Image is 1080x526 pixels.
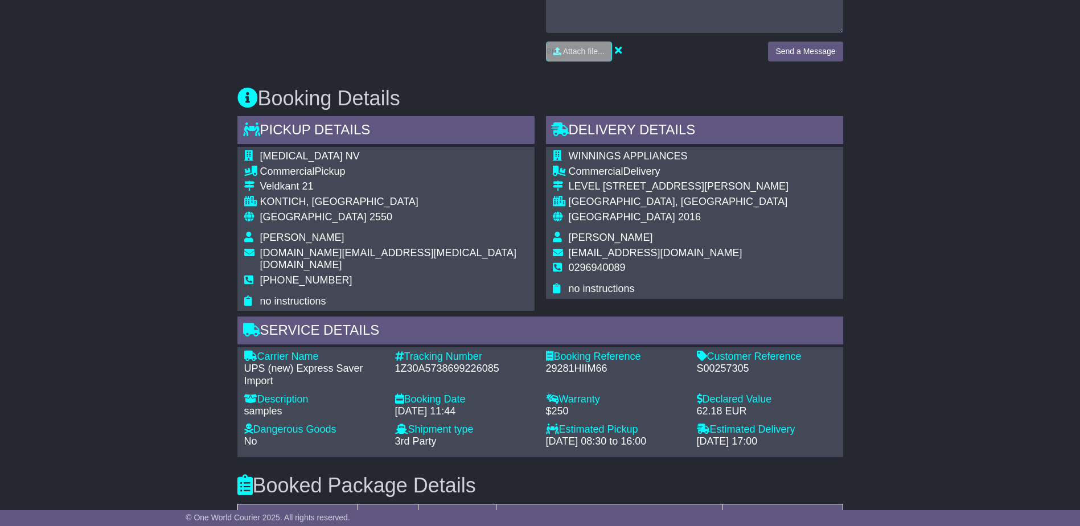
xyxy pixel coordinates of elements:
div: Delivery [569,166,789,178]
span: no instructions [260,295,326,307]
span: [MEDICAL_DATA] NV [260,150,360,162]
div: Tracking Number [395,351,535,363]
span: 2016 [678,211,701,223]
span: [PERSON_NAME] [569,232,653,243]
span: [EMAIL_ADDRESS][DOMAIN_NAME] [569,247,742,258]
div: Veldkant 21 [260,180,528,193]
span: [GEOGRAPHIC_DATA] [260,211,367,223]
div: [DATE] 17:00 [697,435,836,448]
span: Commercial [569,166,623,177]
div: Pickup [260,166,528,178]
button: Send a Message [768,42,843,61]
div: Estimated Delivery [697,424,836,436]
span: [DOMAIN_NAME][EMAIL_ADDRESS][MEDICAL_DATA][DOMAIN_NAME] [260,247,516,271]
div: UPS (new) Express Saver Import [244,363,384,387]
div: Customer Reference [697,351,836,363]
span: 2550 [369,211,392,223]
div: Delivery Details [546,116,843,147]
div: Booking Date [395,393,535,406]
div: LEVEL [STREET_ADDRESS][PERSON_NAME] [569,180,789,193]
span: WINNINGS APPLIANCES [569,150,688,162]
div: 62.18 EUR [697,405,836,418]
div: 29281HIIM66 [546,363,685,375]
div: 1Z30A5738699226085 [395,363,535,375]
div: [DATE] 08:30 to 16:00 [546,435,685,448]
div: Shipment type [395,424,535,436]
span: no instructions [569,283,635,294]
div: [GEOGRAPHIC_DATA], [GEOGRAPHIC_DATA] [569,196,789,208]
div: Carrier Name [244,351,384,363]
span: [PHONE_NUMBER] [260,274,352,286]
div: Pickup Details [237,116,535,147]
h3: Booking Details [237,87,843,110]
div: [DATE] 11:44 [395,405,535,418]
div: Declared Value [697,393,836,406]
span: [PERSON_NAME] [260,232,344,243]
span: © One World Courier 2025. All rights reserved. [186,513,350,522]
div: Description [244,393,384,406]
div: KONTICH, [GEOGRAPHIC_DATA] [260,196,528,208]
h3: Booked Package Details [237,474,843,497]
div: $250 [546,405,685,418]
span: No [244,435,257,447]
span: Commercial [260,166,315,177]
div: Service Details [237,317,843,347]
div: Estimated Pickup [546,424,685,436]
span: 3rd Party [395,435,437,447]
span: 0296940089 [569,262,626,273]
span: [GEOGRAPHIC_DATA] [569,211,675,223]
div: Booking Reference [546,351,685,363]
div: Dangerous Goods [244,424,384,436]
div: samples [244,405,384,418]
div: Warranty [546,393,685,406]
div: S00257305 [697,363,836,375]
